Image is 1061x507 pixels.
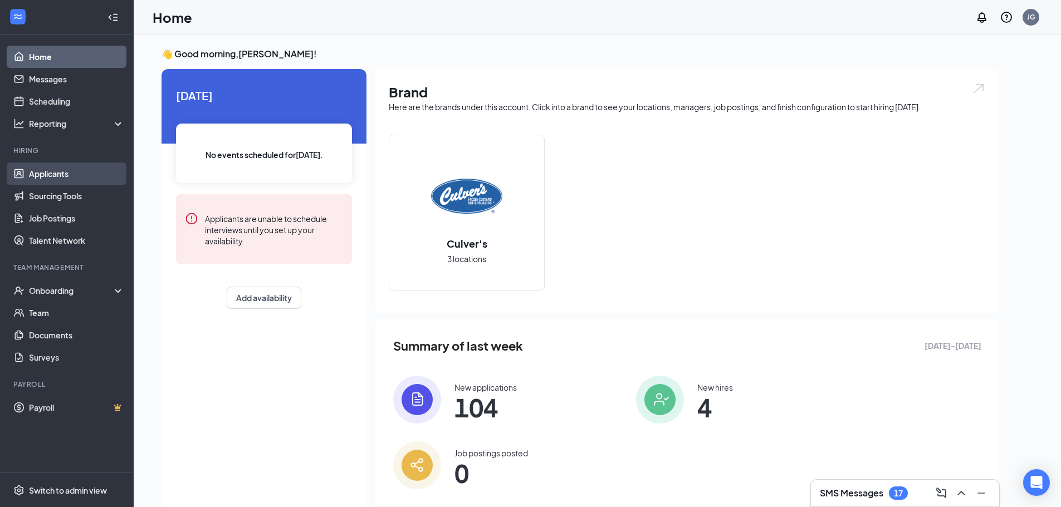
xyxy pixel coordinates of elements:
button: Minimize [972,484,990,502]
a: Team [29,302,124,324]
h3: 👋 Good morning, [PERSON_NAME] ! [162,48,999,60]
svg: Error [185,212,198,225]
button: Add availability [227,287,301,309]
h2: Culver's [436,237,498,250]
a: Home [29,46,124,68]
h3: SMS Messages [820,487,883,499]
svg: WorkstreamLogo [12,11,23,22]
span: 0 [454,463,528,483]
div: Here are the brands under this account. Click into a brand to see your locations, managers, job p... [389,101,986,112]
a: Talent Network [29,229,124,252]
svg: Collapse [107,12,119,23]
a: Surveys [29,346,124,368]
svg: UserCheck [13,285,25,296]
span: [DATE] [176,87,352,104]
a: Scheduling [29,90,124,112]
a: Applicants [29,163,124,185]
div: Reporting [29,118,125,129]
img: icon [393,376,441,424]
svg: Settings [13,485,25,496]
div: Team Management [13,263,122,272]
a: Documents [29,324,124,346]
a: Messages [29,68,124,90]
div: Job postings posted [454,447,528,459]
a: PayrollCrown [29,396,124,419]
svg: ChevronUp [955,486,968,500]
div: Payroll [13,380,122,389]
div: JG [1027,12,1035,22]
h1: Home [153,8,192,27]
span: Summary of last week [393,336,523,356]
img: icon [393,441,441,489]
svg: Minimize [975,486,988,500]
svg: QuestionInfo [1000,11,1013,24]
div: Switch to admin view [29,485,107,496]
img: Culver's [431,161,502,232]
div: Applicants are unable to schedule interviews until you set up your availability. [205,212,343,247]
div: Open Intercom Messenger [1023,469,1050,496]
span: 4 [697,397,733,417]
div: 17 [894,489,903,498]
span: 3 locations [447,253,486,265]
svg: Notifications [975,11,989,24]
span: 104 [454,397,517,417]
img: open.6027fd2a22e1237b5b06.svg [971,82,986,95]
a: Job Postings [29,207,124,229]
h1: Brand [389,82,986,101]
div: Onboarding [29,285,115,296]
svg: ComposeMessage [935,486,948,500]
div: Hiring [13,146,122,155]
button: ComposeMessage [932,484,950,502]
button: ChevronUp [952,484,970,502]
img: icon [636,376,684,424]
a: Sourcing Tools [29,185,124,207]
div: New applications [454,382,517,393]
div: New hires [697,382,733,393]
span: [DATE] - [DATE] [925,339,981,352]
svg: Analysis [13,118,25,129]
span: No events scheduled for [DATE] . [206,149,323,161]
